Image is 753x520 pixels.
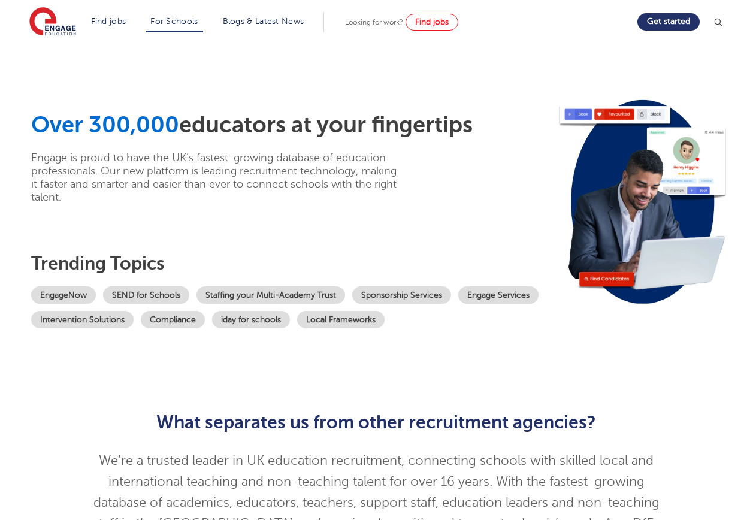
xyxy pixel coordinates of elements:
[212,311,290,328] a: iday for schools
[83,412,670,433] h2: What separates us from other recruitment agencies?
[31,286,96,304] a: EngageNow
[415,17,449,26] span: Find jobs
[29,7,76,37] img: Engage Education
[31,111,551,139] h1: educators at your fingertips
[31,151,400,204] p: Engage is proud to have the UK’s fastest-growing database of education professionals. Our new pla...
[297,311,385,328] a: Local Frameworks
[31,311,134,328] a: Intervention Solutions
[150,17,198,26] a: For Schools
[103,286,189,304] a: SEND for Schools
[458,286,539,304] a: Engage Services
[557,90,728,313] img: Image for: Looking for staff
[31,253,551,274] h3: Trending topics
[637,13,700,31] a: Get started
[352,286,451,304] a: Sponsorship Services
[141,311,205,328] a: Compliance
[345,18,403,26] span: Looking for work?
[406,14,458,31] a: Find jobs
[196,286,345,304] a: Staffing your Multi-Academy Trust
[223,17,304,26] a: Blogs & Latest News
[31,112,179,138] span: Over 300,000
[91,17,126,26] a: Find jobs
